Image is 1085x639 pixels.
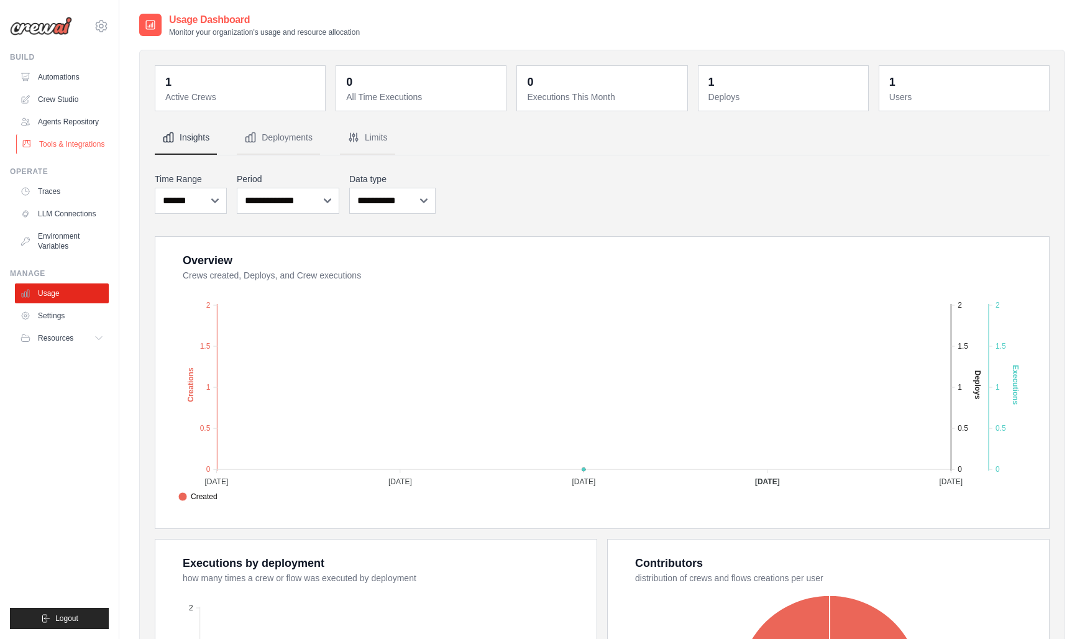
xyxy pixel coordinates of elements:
[15,112,109,132] a: Agents Repository
[996,383,1000,392] tspan: 1
[346,73,352,91] div: 0
[155,121,1050,155] nav: Tabs
[958,465,962,474] tspan: 0
[200,424,211,433] tspan: 0.5
[973,370,982,400] text: Deploys
[10,167,109,177] div: Operate
[186,367,195,402] text: Creations
[10,52,109,62] div: Build
[708,91,861,103] dt: Deploys
[169,27,360,37] p: Monitor your organization's usage and resource allocation
[527,73,533,91] div: 0
[165,91,318,103] dt: Active Crews
[10,17,72,35] img: Logo
[889,91,1042,103] dt: Users
[958,383,962,392] tspan: 1
[996,424,1006,433] tspan: 0.5
[183,572,582,584] dt: how many times a crew or flow was executed by deployment
[635,554,703,572] div: Contributors
[15,90,109,109] a: Crew Studio
[237,121,320,155] button: Deployments
[10,608,109,629] button: Logout
[635,572,1034,584] dt: distribution of crews and flows creations per user
[958,301,962,310] tspan: 2
[15,204,109,224] a: LLM Connections
[15,328,109,348] button: Resources
[388,477,412,486] tspan: [DATE]
[755,477,780,486] tspan: [DATE]
[204,477,228,486] tspan: [DATE]
[155,173,227,185] label: Time Range
[996,301,1000,310] tspan: 2
[206,301,211,310] tspan: 2
[169,12,360,27] h2: Usage Dashboard
[15,283,109,303] a: Usage
[15,226,109,256] a: Environment Variables
[939,477,963,486] tspan: [DATE]
[183,252,232,269] div: Overview
[206,383,211,392] tspan: 1
[996,465,1000,474] tspan: 0
[15,182,109,201] a: Traces
[206,465,211,474] tspan: 0
[237,173,339,185] label: Period
[572,477,595,486] tspan: [DATE]
[183,554,324,572] div: Executions by deployment
[16,134,110,154] a: Tools & Integrations
[183,269,1034,282] dt: Crews created, Deploys, and Crew executions
[55,614,78,623] span: Logout
[349,173,436,185] label: Data type
[10,269,109,278] div: Manage
[340,121,395,155] button: Limits
[15,67,109,87] a: Automations
[958,342,968,351] tspan: 1.5
[1011,365,1020,405] text: Executions
[708,73,715,91] div: 1
[346,91,498,103] dt: All Time Executions
[996,342,1006,351] tspan: 1.5
[189,604,193,612] tspan: 2
[178,491,217,502] span: Created
[15,306,109,326] a: Settings
[200,342,211,351] tspan: 1.5
[38,333,73,343] span: Resources
[958,424,968,433] tspan: 0.5
[155,121,217,155] button: Insights
[889,73,895,91] div: 1
[165,73,172,91] div: 1
[527,91,679,103] dt: Executions This Month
